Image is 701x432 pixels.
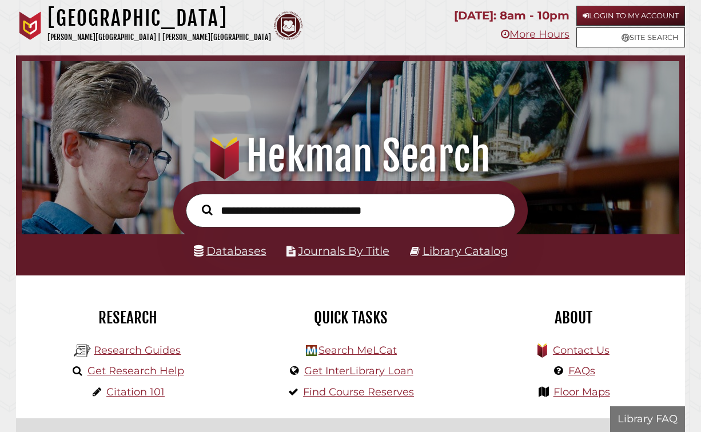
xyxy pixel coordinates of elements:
img: Hekman Library Logo [306,345,317,356]
img: Calvin Theological Seminary [274,11,302,40]
a: Get InterLibrary Loan [304,365,413,377]
a: Journals By Title [298,244,389,258]
h1: Hekman Search [32,131,668,181]
h1: [GEOGRAPHIC_DATA] [47,6,271,31]
a: Search MeLCat [318,344,397,357]
i: Search [202,205,212,216]
a: Citation 101 [106,386,165,398]
button: Search [196,202,218,218]
a: Library Catalog [423,244,508,258]
h2: Quick Tasks [248,308,453,327]
a: Site Search [576,27,685,47]
img: Hekman Library Logo [74,342,91,359]
h2: Research [25,308,230,327]
a: FAQs [568,365,595,377]
a: Find Course Reserves [303,386,414,398]
a: Databases [194,244,266,258]
h2: About [471,308,676,327]
a: Floor Maps [553,386,610,398]
img: Calvin University [16,11,45,40]
a: Research Guides [94,344,181,357]
a: Get Research Help [87,365,184,377]
a: More Hours [501,28,569,41]
p: [DATE]: 8am - 10pm [454,6,569,26]
p: [PERSON_NAME][GEOGRAPHIC_DATA] | [PERSON_NAME][GEOGRAPHIC_DATA] [47,31,271,44]
a: Login to My Account [576,6,685,26]
a: Contact Us [553,344,610,357]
